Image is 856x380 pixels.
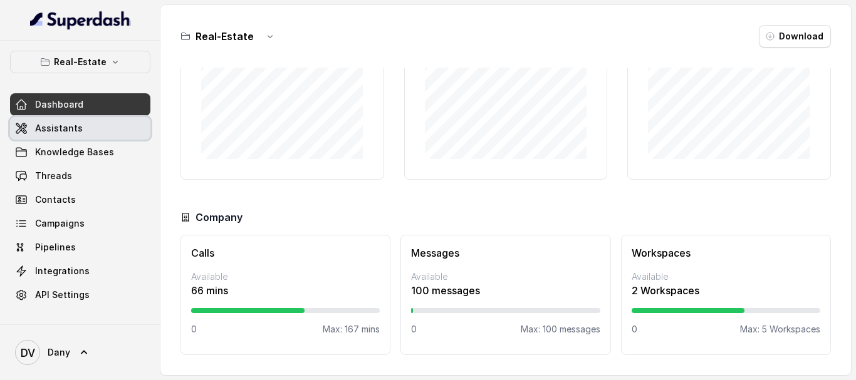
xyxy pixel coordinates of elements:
p: Available [632,270,820,283]
button: Download [759,25,831,48]
a: Integrations [10,260,150,282]
p: 100 messages [411,283,600,298]
span: Dany [48,346,70,359]
span: Campaigns [35,217,85,230]
a: Pipelines [10,236,150,259]
p: Max: 5 Workspaces [740,323,820,336]
h3: Calls [191,245,380,260]
h3: Company [196,210,243,225]
span: Dashboard [35,98,83,111]
h3: Messages [411,245,600,260]
span: Integrations [35,265,90,277]
a: API Settings [10,284,150,306]
span: Contacts [35,193,76,206]
span: Pipelines [35,241,76,254]
p: 0 [411,323,417,336]
button: Real-Estate [10,51,150,73]
a: Campaigns [10,212,150,235]
a: Threads [10,165,150,187]
a: Assistants [10,117,150,140]
a: Knowledge Bases [10,141,150,163]
p: 0 [191,323,197,336]
a: Dashboard [10,93,150,116]
span: Knowledge Bases [35,146,114,158]
p: Real-Estate [54,54,107,69]
h3: Real-Estate [196,29,254,44]
p: Max: 167 mins [323,323,380,336]
img: light.svg [30,10,131,30]
p: 66 mins [191,283,380,298]
p: Available [411,270,600,283]
a: Contacts [10,188,150,211]
p: Max: 100 messages [521,323,600,336]
p: 0 [632,323,637,336]
p: Available [191,270,380,283]
a: Dany [10,335,150,370]
text: DV [21,346,35,359]
p: 2 Workspaces [632,283,820,298]
span: Assistants [35,122,83,135]
span: Threads [35,170,72,182]
h3: Workspaces [632,245,820,260]
span: API Settings [35,289,90,301]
